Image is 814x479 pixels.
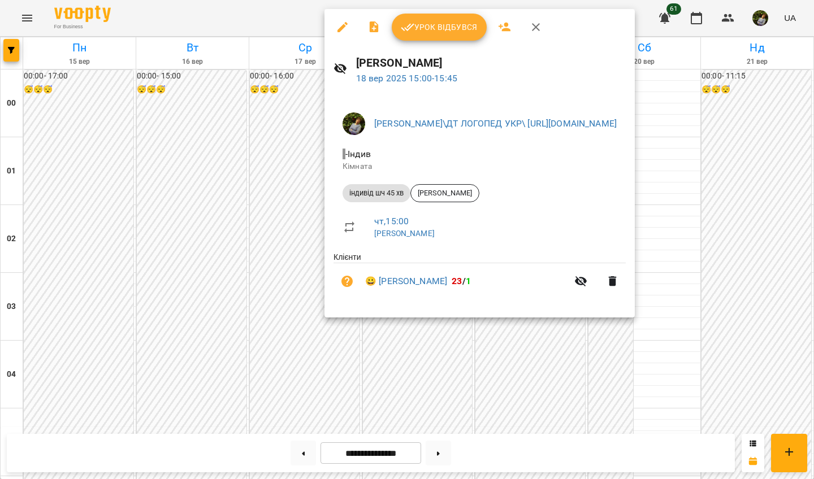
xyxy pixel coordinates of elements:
span: 1 [466,276,471,286]
button: Візит ще не сплачено. Додати оплату? [334,268,361,295]
ul: Клієнти [334,251,626,304]
span: [PERSON_NAME] [411,188,479,198]
a: 18 вер 2025 15:00-15:45 [356,73,457,84]
p: Кімната [343,161,617,172]
span: індивід шч 45 хв [343,188,410,198]
b: / [452,276,471,286]
button: Урок відбувся [392,14,487,41]
a: 😀 [PERSON_NAME] [365,275,447,288]
a: [PERSON_NAME]\ДТ ЛОГОПЕД УКР\ [URL][DOMAIN_NAME] [374,118,617,129]
h6: [PERSON_NAME] [356,54,626,72]
span: Урок відбувся [401,20,478,34]
a: [PERSON_NAME] [374,229,435,238]
span: - Індив [343,149,373,159]
img: b75e9dd987c236d6cf194ef640b45b7d.jpg [343,112,365,135]
div: [PERSON_NAME] [410,184,479,202]
a: чт , 15:00 [374,216,409,227]
span: 23 [452,276,462,286]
